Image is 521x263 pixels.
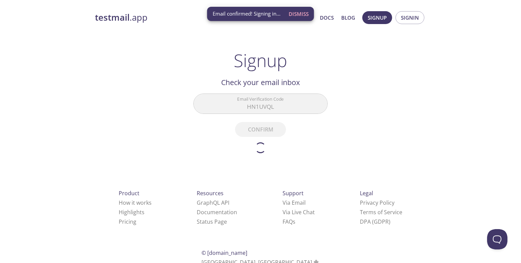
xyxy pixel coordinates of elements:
a: Blog [341,13,355,22]
span: Signin [401,13,419,22]
a: Via Live Chat [283,208,315,216]
a: Terms of Service [360,208,402,216]
a: Pricing [119,218,136,225]
a: GraphQL API [197,199,229,206]
span: Legal [360,189,373,197]
button: Signin [395,11,424,24]
a: Highlights [119,208,144,216]
span: Support [283,189,304,197]
span: Signup [368,13,387,22]
a: Via Email [283,199,306,206]
a: Docs [320,13,334,22]
span: © [DOMAIN_NAME] [201,249,247,257]
a: testmail.app [95,12,254,23]
span: s [293,218,295,225]
h1: Signup [234,50,287,70]
strong: testmail [95,12,130,23]
a: Documentation [197,208,237,216]
button: Dismiss [286,7,311,20]
span: Dismiss [289,9,309,18]
a: Privacy Policy [360,199,394,206]
a: FAQ [283,218,295,225]
span: Resources [197,189,224,197]
span: Product [119,189,139,197]
a: Status Page [197,218,227,225]
a: DPA (GDPR) [360,218,390,225]
a: How it works [119,199,152,206]
button: Signup [362,11,392,24]
h2: Check your email inbox [193,77,328,88]
span: Email confirmed! Signing in... [213,10,281,17]
iframe: Help Scout Beacon - Open [487,229,507,249]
